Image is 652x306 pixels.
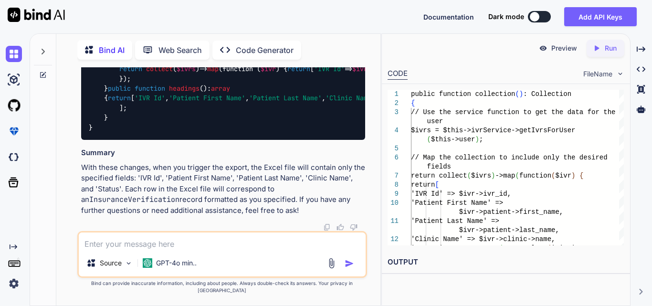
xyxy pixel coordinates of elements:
[236,44,294,56] p: Code Generator
[547,244,551,252] span: (
[411,199,503,207] span: 'Patient First Name' =>
[499,244,503,252] span: (
[411,244,499,252] span: 'Status' => strtoupper
[169,84,200,93] span: headings
[345,259,354,268] img: icon
[350,223,358,231] img: dislike
[519,90,523,98] span: )
[459,226,559,234] span: $ivr->patient->last_name,
[564,7,637,26] button: Add API Keys
[523,90,571,98] span: : Collection
[287,65,310,74] span: return
[108,84,131,93] span: public
[143,258,152,268] img: GPT-4o mini
[551,43,577,53] p: Preview
[388,144,399,153] div: 5
[119,65,142,74] span: return
[135,94,165,103] span: 'IVR Id'
[423,13,474,21] span: Documentation
[427,136,431,143] span: (
[595,108,615,116] span: r the
[6,123,22,139] img: premium
[435,181,439,189] span: [
[6,97,22,114] img: githubLight
[475,136,479,143] span: )
[423,12,474,22] button: Documentation
[471,172,491,179] span: $ivrs
[488,12,524,21] span: Dark mode
[89,195,179,204] code: InsuranceVerification
[539,44,547,53] img: preview
[388,235,399,244] div: 12
[411,181,435,189] span: return
[382,251,630,274] h2: OUTPUT
[99,44,125,56] p: Bind AI
[158,44,202,56] p: Web Search
[411,127,575,134] span: $ivrs = $this->ivrService->getIvrsForUser
[135,84,165,93] span: function
[411,172,467,179] span: return collect
[459,208,563,216] span: $ivr->patient->first_name,
[411,217,499,225] span: 'Patient Last Name' =>
[125,259,133,267] img: Pick Models
[207,65,219,74] span: map
[314,65,345,74] span: 'IVR Id'
[411,108,595,116] span: // Use the service function to get the data fo
[6,72,22,88] img: ai-studio
[427,117,443,125] span: user
[467,172,471,179] span: (
[81,162,365,216] p: With these changes, when you trigger the export, the Excel file will contain only the specified f...
[427,163,451,170] span: fields
[89,84,230,102] span: ( ):
[261,65,276,74] span: $ivr
[556,172,572,179] span: $ivr
[211,84,230,93] span: array
[323,223,331,231] img: copy
[595,154,607,161] span: red
[77,280,367,294] p: Bind can provide inaccurate information, including about people. Always double-check its answers....
[388,199,399,208] div: 10
[108,94,131,103] span: return
[326,258,337,269] img: attachment
[177,65,196,74] span: $ivrs
[388,108,399,117] div: 3
[515,172,519,179] span: (
[411,154,595,161] span: // Map the collection to include only the desi
[388,90,399,99] div: 1
[411,99,415,107] span: {
[431,136,475,143] span: $this->user
[579,172,583,179] span: {
[156,258,197,268] p: GPT-4o min..
[6,149,22,165] img: darkCloudIdeIcon
[495,172,515,179] span: ->map
[249,94,322,103] span: 'Patient Last Name'
[411,235,555,243] span: 'Clinic Name' => $ivr->clinic->name,
[352,65,368,74] span: $ivr
[571,172,575,179] span: )
[8,8,65,22] img: Bind AI
[388,171,399,180] div: 7
[388,153,399,162] div: 6
[479,136,483,143] span: ;
[616,70,624,78] img: chevron down
[503,244,547,252] span: str_replace
[411,90,515,98] span: public function collection
[388,217,399,226] div: 11
[388,99,399,108] div: 2
[519,172,551,179] span: function
[388,126,399,135] div: 4
[6,275,22,292] img: settings
[411,190,511,198] span: 'IVR Id' => $ivr->ivr_id,
[388,244,399,253] div: 13
[326,94,375,103] span: 'Clinic Name'
[551,172,555,179] span: (
[605,43,617,53] p: Run
[169,94,245,103] span: 'Patient First Name'
[491,172,495,179] span: )
[388,180,399,190] div: 8
[515,90,519,98] span: (
[388,190,399,199] div: 9
[337,223,344,231] img: like
[551,244,575,252] span: '_', '
[81,148,365,158] h3: Summary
